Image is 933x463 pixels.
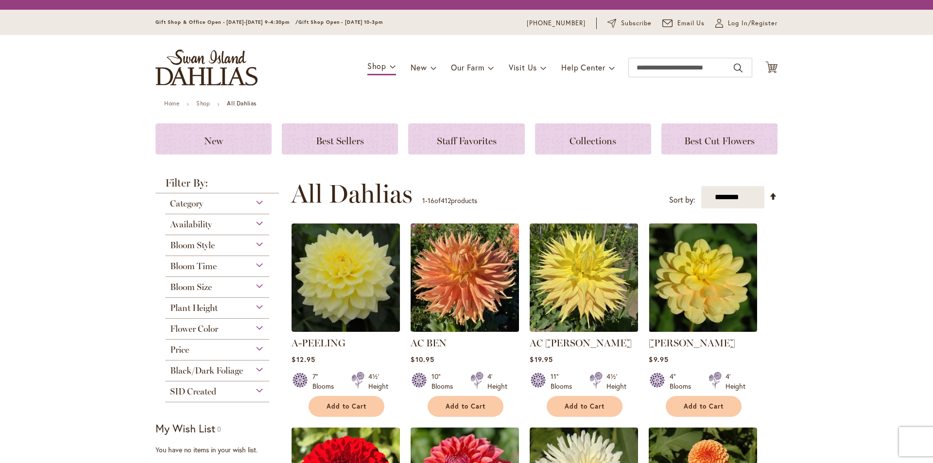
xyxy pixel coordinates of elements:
[728,18,777,28] span: Log In/Register
[451,62,484,72] span: Our Farm
[649,325,757,334] a: AHOY MATEY
[422,193,477,208] p: - of products
[170,344,189,355] span: Price
[535,123,651,154] a: Collections
[164,100,179,107] a: Home
[530,337,632,349] a: AC [PERSON_NAME]
[661,123,777,154] a: Best Cut Flowers
[411,62,427,72] span: New
[170,282,212,292] span: Bloom Size
[649,355,668,364] span: $9.95
[565,402,605,411] span: Add to Cart
[446,402,485,411] span: Add to Cart
[170,324,218,334] span: Flower Color
[411,355,434,364] span: $10.95
[170,365,243,376] span: Black/Dark Foliage
[649,223,757,332] img: AHOY MATEY
[327,402,366,411] span: Add to Cart
[621,18,652,28] span: Subscribe
[227,100,257,107] strong: All Dahlias
[312,372,340,391] div: 7" Blooms
[155,50,258,86] a: store logo
[204,135,223,147] span: New
[309,396,384,417] button: Add to Cart
[734,60,743,76] button: Search
[155,421,215,435] strong: My Wish List
[487,372,507,391] div: 4' Height
[509,62,537,72] span: Visit Us
[170,240,215,251] span: Bloom Style
[292,337,346,349] a: A-PEELING
[155,445,285,455] div: You have no items in your wish list.
[662,18,705,28] a: Email Us
[547,396,622,417] button: Add to Cart
[649,337,735,349] a: [PERSON_NAME]
[368,372,388,391] div: 4½' Height
[677,18,705,28] span: Email Us
[669,191,695,209] label: Sort by:
[170,386,216,397] span: SID Created
[282,123,398,154] a: Best Sellers
[298,19,383,25] span: Gift Shop Open - [DATE] 10-3pm
[291,179,413,208] span: All Dahlias
[411,337,447,349] a: AC BEN
[196,100,210,107] a: Shop
[155,178,279,193] strong: Filter By:
[316,135,364,147] span: Best Sellers
[561,62,605,72] span: Help Center
[437,135,497,147] span: Staff Favorites
[170,303,218,313] span: Plant Height
[551,372,578,391] div: 11" Blooms
[684,402,724,411] span: Add to Cart
[170,219,212,230] span: Availability
[530,355,553,364] span: $19.95
[666,396,742,417] button: Add to Cart
[428,396,503,417] button: Add to Cart
[411,223,519,332] img: AC BEN
[367,61,386,71] span: Shop
[607,18,652,28] a: Subscribe
[428,196,434,205] span: 16
[432,372,459,391] div: 10" Blooms
[408,123,524,154] a: Staff Favorites
[684,135,755,147] span: Best Cut Flowers
[606,372,626,391] div: 4½' Height
[170,198,203,209] span: Category
[670,372,697,391] div: 4" Blooms
[715,18,777,28] a: Log In/Register
[570,135,616,147] span: Collections
[155,19,298,25] span: Gift Shop & Office Open - [DATE]-[DATE] 9-4:30pm /
[170,261,217,272] span: Bloom Time
[292,223,400,332] img: A-Peeling
[527,18,586,28] a: [PHONE_NUMBER]
[292,325,400,334] a: A-Peeling
[530,223,638,332] img: AC Jeri
[441,196,451,205] span: 412
[292,355,315,364] span: $12.95
[155,123,272,154] a: New
[411,325,519,334] a: AC BEN
[422,196,425,205] span: 1
[530,325,638,334] a: AC Jeri
[726,372,745,391] div: 4' Height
